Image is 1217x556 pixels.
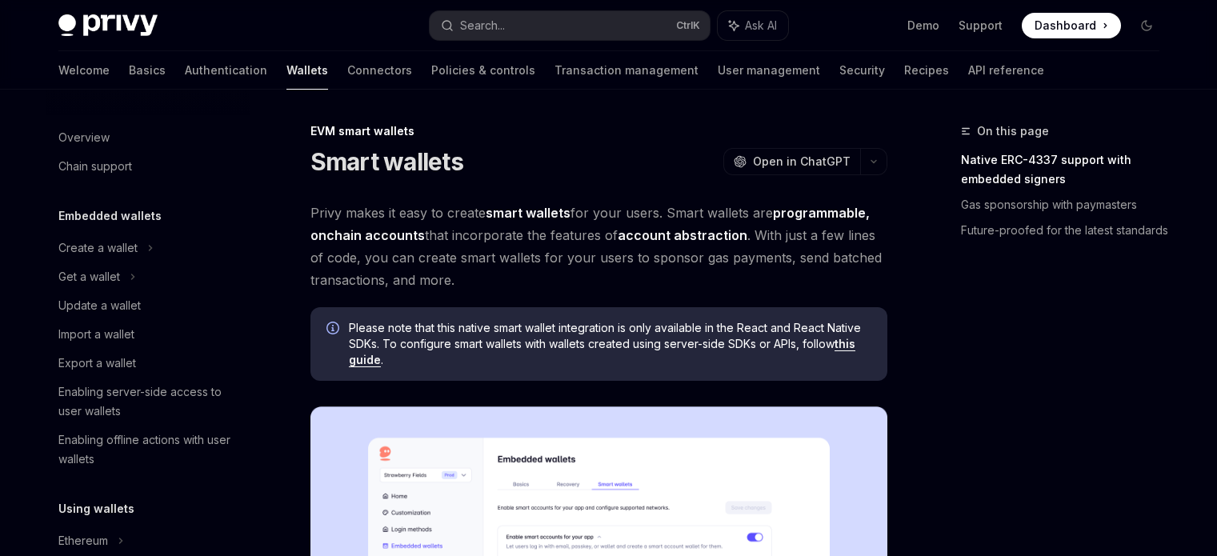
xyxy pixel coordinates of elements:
[310,202,887,291] span: Privy makes it easy to create for your users. Smart wallets are that incorporate the features of ...
[961,147,1172,192] a: Native ERC-4337 support with embedded signers
[839,51,885,90] a: Security
[1035,18,1096,34] span: Dashboard
[310,147,463,176] h1: Smart wallets
[58,51,110,90] a: Welcome
[959,18,1003,34] a: Support
[46,320,250,349] a: Import a wallet
[745,18,777,34] span: Ask AI
[310,123,887,139] div: EVM smart wallets
[46,349,250,378] a: Export a wallet
[46,426,250,474] a: Enabling offline actions with user wallets
[977,122,1049,141] span: On this page
[46,152,250,181] a: Chain support
[347,51,412,90] a: Connectors
[753,154,851,170] span: Open in ChatGPT
[58,325,134,344] div: Import a wallet
[58,354,136,373] div: Export a wallet
[58,238,138,258] div: Create a wallet
[58,14,158,37] img: dark logo
[904,51,949,90] a: Recipes
[676,19,700,32] span: Ctrl K
[486,205,570,221] strong: smart wallets
[349,320,871,368] span: Please note that this native smart wallet integration is only available in the React and React Na...
[58,157,132,176] div: Chain support
[58,430,241,469] div: Enabling offline actions with user wallets
[46,291,250,320] a: Update a wallet
[718,11,788,40] button: Ask AI
[718,51,820,90] a: User management
[1022,13,1121,38] a: Dashboard
[961,218,1172,243] a: Future-proofed for the latest standards
[129,51,166,90] a: Basics
[58,206,162,226] h5: Embedded wallets
[58,296,141,315] div: Update a wallet
[58,531,108,550] div: Ethereum
[46,378,250,426] a: Enabling server-side access to user wallets
[1134,13,1159,38] button: Toggle dark mode
[185,51,267,90] a: Authentication
[58,382,241,421] div: Enabling server-side access to user wallets
[58,499,134,518] h5: Using wallets
[723,148,860,175] button: Open in ChatGPT
[58,267,120,286] div: Get a wallet
[326,322,342,338] svg: Info
[961,192,1172,218] a: Gas sponsorship with paymasters
[431,51,535,90] a: Policies & controls
[286,51,328,90] a: Wallets
[460,16,505,35] div: Search...
[618,227,747,244] a: account abstraction
[58,128,110,147] div: Overview
[907,18,939,34] a: Demo
[554,51,699,90] a: Transaction management
[46,123,250,152] a: Overview
[430,11,710,40] button: Search...CtrlK
[968,51,1044,90] a: API reference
